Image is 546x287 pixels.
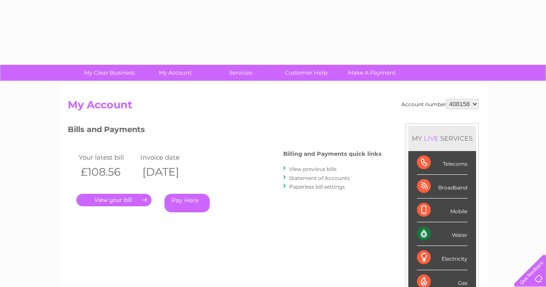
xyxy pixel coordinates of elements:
[289,166,337,172] a: View previous bills
[138,163,200,181] th: [DATE]
[205,65,276,81] a: Services
[289,183,345,190] a: Paperless bill settings
[336,65,407,81] a: Make A Payment
[401,99,479,109] div: Account number
[164,194,210,212] a: Pay Here
[68,99,479,115] h2: My Account
[417,199,467,222] div: Mobile
[289,175,350,181] a: Statement of Accounts
[408,126,476,151] div: MY SERVICES
[417,222,467,246] div: Water
[76,163,139,181] th: £108.56
[417,246,467,270] div: Electricity
[422,134,440,142] div: LIVE
[138,151,200,163] td: Invoice date
[283,151,382,157] h4: Billing and Payments quick links
[417,151,467,175] div: Telecoms
[271,65,342,81] a: Customer Help
[76,194,151,206] a: .
[139,65,211,81] a: My Account
[76,151,139,163] td: Your latest bill
[417,175,467,199] div: Broadband
[68,123,382,139] h3: Bills and Payments
[74,65,145,81] a: My Clear Business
